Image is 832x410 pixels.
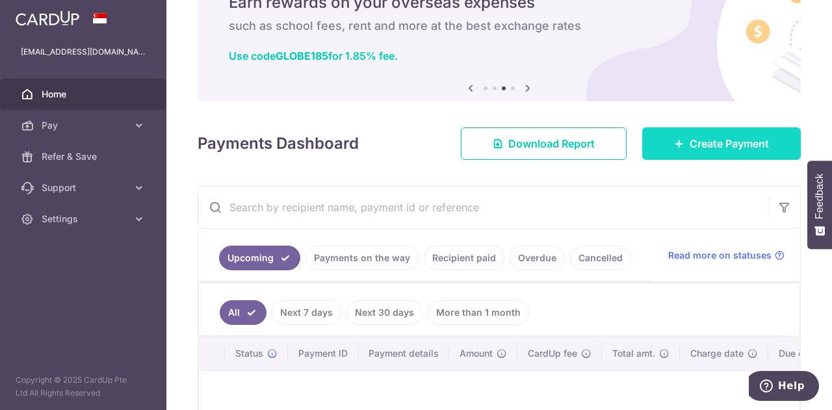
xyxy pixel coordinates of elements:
[779,347,818,360] span: Due date
[198,132,359,155] h4: Payments Dashboard
[424,246,504,270] a: Recipient paid
[749,371,819,404] iframe: Opens a widget where you can find more information
[690,347,744,360] span: Charge date
[690,136,769,151] span: Create Payment
[229,49,398,62] a: Use codeGLOBE185for 1.85% fee.
[21,45,146,58] p: [EMAIL_ADDRESS][DOMAIN_NAME]
[272,300,341,325] a: Next 7 days
[235,347,263,360] span: Status
[276,49,328,62] b: GLOBE185
[612,347,655,360] span: Total amt.
[42,88,127,101] span: Home
[508,136,595,151] span: Download Report
[668,249,785,262] a: Read more on statuses
[219,246,300,270] a: Upcoming
[42,150,127,163] span: Refer & Save
[807,160,832,249] button: Feedback - Show survey
[358,337,449,370] th: Payment details
[461,127,627,160] a: Download Report
[42,119,127,132] span: Pay
[460,347,493,360] span: Amount
[16,10,79,26] img: CardUp
[346,300,422,325] a: Next 30 days
[288,337,358,370] th: Payment ID
[428,300,529,325] a: More than 1 month
[528,347,577,360] span: CardUp fee
[42,212,127,225] span: Settings
[220,300,266,325] a: All
[570,246,631,270] a: Cancelled
[198,186,769,228] input: Search by recipient name, payment id or reference
[668,249,772,262] span: Read more on statuses
[305,246,419,270] a: Payments on the way
[510,246,565,270] a: Overdue
[42,181,127,194] span: Support
[642,127,801,160] a: Create Payment
[814,173,825,219] span: Feedback
[229,18,770,34] h6: such as school fees, rent and more at the best exchange rates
